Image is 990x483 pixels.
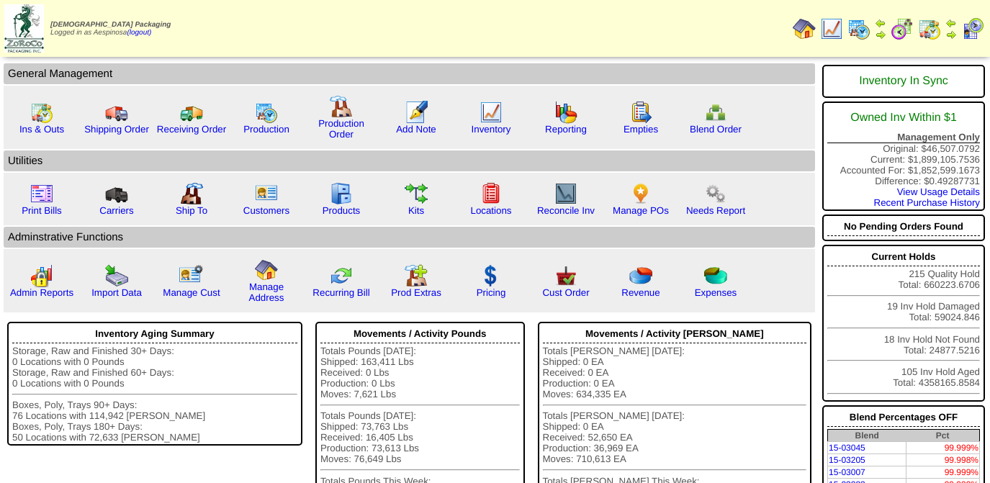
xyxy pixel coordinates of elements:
[105,182,128,205] img: truck3.gif
[179,264,205,287] img: managecust.png
[163,287,220,298] a: Manage Cust
[480,101,503,124] img: line_graph.gif
[686,205,745,216] a: Needs Report
[50,21,171,29] span: [DEMOGRAPHIC_DATA] Packaging
[255,101,278,124] img: calendarprod.gif
[827,68,980,95] div: Inventory In Sync
[105,101,128,124] img: truck.gif
[405,101,428,124] img: orders.gif
[906,454,979,466] td: 99.998%
[249,281,284,303] a: Manage Address
[12,325,297,343] div: Inventory Aging Summary
[320,325,520,343] div: Movements / Activity Pounds
[323,205,361,216] a: Products
[396,124,436,135] a: Add Note
[629,182,652,205] img: po.png
[30,182,53,205] img: invoice2.gif
[822,101,985,211] div: Original: $46,507.0792 Current: $1,899,105.7536 Accounted For: $1,852,599.1673 Difference: $0.492...
[19,124,64,135] a: Ins & Outs
[105,264,128,287] img: import.gif
[480,264,503,287] img: dollar.gif
[793,17,816,40] img: home.gif
[897,186,980,197] a: View Usage Details
[477,287,506,298] a: Pricing
[875,29,886,40] img: arrowright.gif
[542,287,589,298] a: Cust Order
[945,17,957,29] img: arrowleft.gif
[330,264,353,287] img: reconcile.gif
[4,63,815,84] td: General Management
[408,205,424,216] a: Kits
[10,287,73,298] a: Admin Reports
[180,182,203,205] img: factory2.gif
[829,467,865,477] a: 15-03007
[704,101,727,124] img: network.png
[875,17,886,29] img: arrowleft.gif
[829,455,865,465] a: 15-03205
[827,104,980,132] div: Owned Inv Within $1
[312,287,369,298] a: Recurring Bill
[554,264,577,287] img: cust_order.png
[50,21,171,37] span: Logged in as Aespinosa
[243,205,289,216] a: Customers
[704,264,727,287] img: pie_chart2.png
[255,258,278,281] img: home.gif
[827,132,980,143] div: Management Only
[157,124,226,135] a: Receiving Order
[874,197,980,208] a: Recent Purchase History
[629,101,652,124] img: workorder.gif
[30,264,53,287] img: graph2.png
[822,245,985,402] div: 215 Quality Hold Total: 660223.6706 19 Inv Hold Damaged Total: 59024.846 18 Inv Hold Not Found To...
[891,17,914,40] img: calendarblend.gif
[243,124,289,135] a: Production
[827,408,980,427] div: Blend Percentages OFF
[99,205,133,216] a: Carriers
[391,287,441,298] a: Prod Extras
[543,325,807,343] div: Movements / Activity [PERSON_NAME]
[537,205,595,216] a: Reconcile Inv
[330,182,353,205] img: cabinet.gif
[554,101,577,124] img: graph.gif
[704,182,727,205] img: workflow.png
[827,217,980,236] div: No Pending Orders Found
[22,205,62,216] a: Print Bills
[480,182,503,205] img: locations.gif
[847,17,870,40] img: calendarprod.gif
[829,443,865,453] a: 15-03045
[945,29,957,40] img: arrowright.gif
[624,124,658,135] a: Empties
[405,264,428,287] img: prodextras.gif
[918,17,941,40] img: calendarinout.gif
[405,182,428,205] img: workflow.gif
[961,17,984,40] img: calendarcustomer.gif
[4,227,815,248] td: Adminstrative Functions
[906,442,979,454] td: 99.999%
[906,430,979,442] th: Pct
[30,101,53,124] img: calendarinout.gif
[4,150,815,171] td: Utilities
[828,430,906,442] th: Blend
[472,124,511,135] a: Inventory
[554,182,577,205] img: line_graph2.gif
[12,346,297,443] div: Storage, Raw and Finished 30+ Days: 0 Locations with 0 Pounds Storage, Raw and Finished 60+ Days:...
[545,124,587,135] a: Reporting
[318,118,364,140] a: Production Order
[613,205,669,216] a: Manage POs
[180,101,203,124] img: truck2.gif
[330,95,353,118] img: factory.gif
[176,205,207,216] a: Ship To
[820,17,843,40] img: line_graph.gif
[621,287,660,298] a: Revenue
[690,124,742,135] a: Blend Order
[470,205,511,216] a: Locations
[827,248,980,266] div: Current Holds
[4,4,44,53] img: zoroco-logo-small.webp
[629,264,652,287] img: pie_chart.png
[127,29,151,37] a: (logout)
[255,182,278,205] img: customers.gif
[695,287,737,298] a: Expenses
[906,466,979,479] td: 99.999%
[91,287,142,298] a: Import Data
[84,124,149,135] a: Shipping Order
